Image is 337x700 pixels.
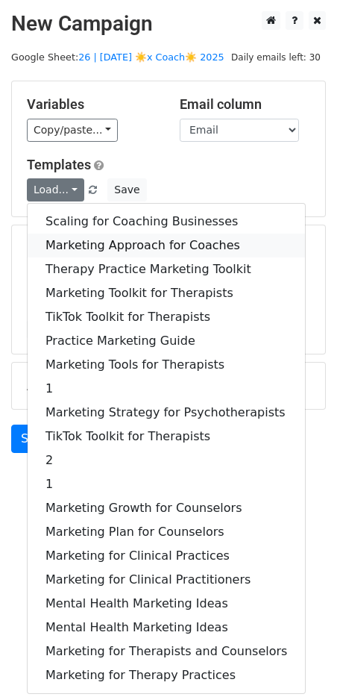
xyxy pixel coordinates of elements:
[78,51,224,63] a: 26 | [DATE] ☀️x Coach☀️ 2025
[28,234,305,257] a: Marketing Approach for Coaches
[28,544,305,568] a: Marketing for Clinical Practices
[28,329,305,353] a: Practice Marketing Guide
[28,401,305,425] a: Marketing Strategy for Psychotherapists
[28,568,305,592] a: Marketing for Clinical Practitioners
[11,11,326,37] h2: New Campaign
[28,305,305,329] a: TikTok Toolkit for Therapists
[27,119,118,142] a: Copy/paste...
[226,49,326,66] span: Daily emails left: 30
[28,449,305,472] a: 2
[11,425,60,453] a: Send
[28,616,305,640] a: Mental Health Marketing Ideas
[27,157,91,172] a: Templates
[28,663,305,687] a: Marketing for Therapy Practices
[28,210,305,234] a: Scaling for Coaching Businesses
[28,472,305,496] a: 1
[28,257,305,281] a: Therapy Practice Marketing Toolkit
[28,425,305,449] a: TikTok Toolkit for Therapists
[27,96,157,113] h5: Variables
[28,640,305,663] a: Marketing for Therapists and Counselors
[180,96,310,113] h5: Email column
[28,520,305,544] a: Marketing Plan for Counselors
[226,51,326,63] a: Daily emails left: 30
[27,178,84,201] a: Load...
[28,281,305,305] a: Marketing Toolkit for Therapists
[262,628,337,700] iframe: Chat Widget
[11,51,224,63] small: Google Sheet:
[107,178,146,201] button: Save
[28,496,305,520] a: Marketing Growth for Counselors
[28,377,305,401] a: 1
[28,353,305,377] a: Marketing Tools for Therapists
[28,592,305,616] a: Mental Health Marketing Ideas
